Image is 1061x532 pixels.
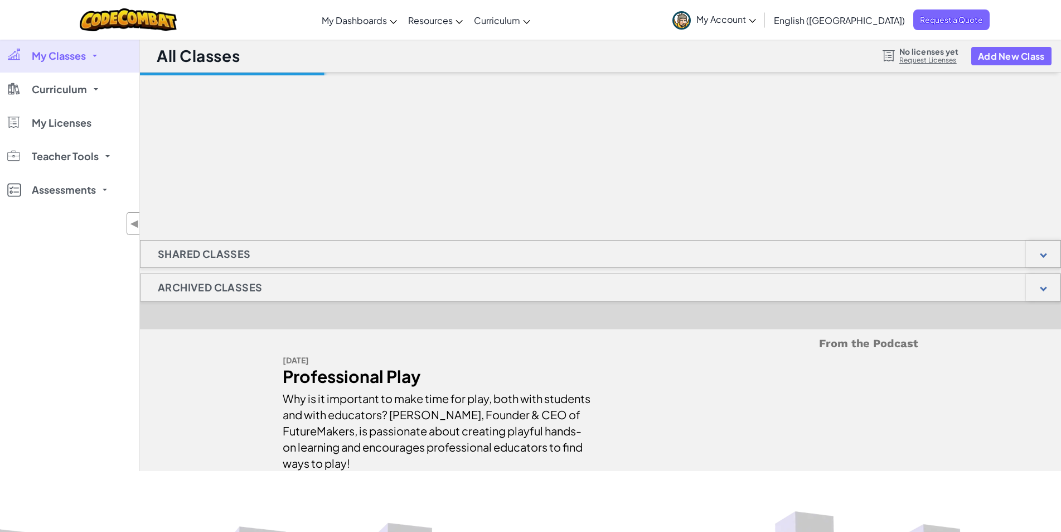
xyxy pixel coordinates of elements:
a: Curriculum [468,5,536,35]
span: Curriculum [32,84,87,94]
h1: Archived Classes [141,274,279,301]
img: CodeCombat logo [80,8,177,31]
a: Request Licenses [899,56,958,65]
span: No licenses yet [899,47,958,56]
h1: All Classes [157,45,240,66]
span: My Classes [32,51,86,61]
div: [DATE] [283,352,592,368]
a: Request a Quote [913,9,990,30]
span: English ([GEOGRAPHIC_DATA]) [774,15,905,26]
img: avatar [672,11,691,30]
span: Teacher Tools [32,151,99,161]
h1: Shared Classes [141,240,268,268]
a: My Account [667,2,762,37]
button: Add New Class [971,47,1052,65]
a: My Dashboards [316,5,403,35]
a: English ([GEOGRAPHIC_DATA]) [768,5,910,35]
span: Resources [408,15,453,26]
h5: From the Podcast [283,335,918,352]
span: ◀ [130,215,139,232]
a: Resources [403,5,468,35]
span: Assessments [32,185,96,195]
span: My Licenses [32,118,91,128]
div: Why is it important to make time for play, both with students and with educators? [PERSON_NAME], ... [283,385,592,471]
div: Professional Play [283,368,592,385]
span: My Dashboards [322,15,387,26]
span: My Account [696,13,756,25]
span: Curriculum [474,15,520,26]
